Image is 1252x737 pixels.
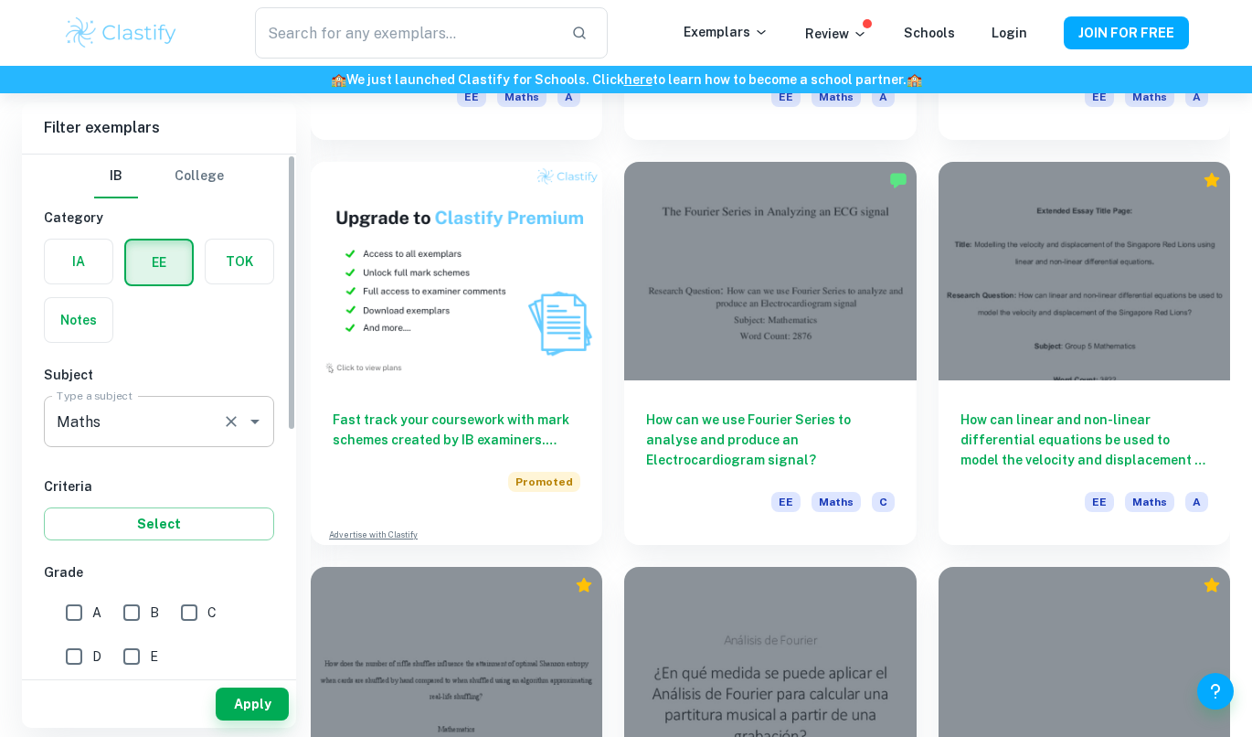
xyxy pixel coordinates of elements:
button: Open [242,409,268,434]
a: Login [992,26,1027,40]
span: 🏫 [331,72,346,87]
span: EE [457,87,486,107]
span: A [1185,87,1208,107]
span: D [92,646,101,667]
h6: Subject [44,365,274,385]
button: JOIN FOR FREE [1064,16,1189,49]
button: College [175,155,224,198]
span: B [150,603,159,623]
p: Review [805,24,867,44]
input: Search for any exemplars... [255,7,557,59]
h6: How can we use Fourier Series to analyse and produce an Electrocardiogram signal? [646,410,894,470]
a: How can linear and non-linear differential equations be used to model the velocity and displaceme... [939,162,1230,545]
span: EE [1085,492,1114,512]
button: Notes [45,298,112,342]
div: Premium [1203,171,1221,189]
div: Premium [1203,576,1221,594]
button: TOK [206,240,273,283]
span: Promoted [508,472,580,492]
span: Maths [1125,87,1174,107]
span: Maths [812,492,861,512]
span: EE [771,87,801,107]
span: Maths [812,87,861,107]
span: C [872,492,895,512]
a: Schools [904,26,955,40]
label: Type a subject [57,388,133,403]
span: A [872,87,895,107]
img: Thumbnail [311,162,602,380]
span: Maths [497,87,546,107]
span: E [150,646,158,667]
span: C [207,603,217,623]
span: Maths [1125,492,1174,512]
span: EE [1085,87,1114,107]
span: A [1185,492,1208,512]
button: Apply [216,688,289,721]
a: How can we use Fourier Series to analyse and produce an Electrocardiogram signal?EEMathsC [624,162,916,545]
button: IB [94,155,138,198]
h6: We just launched Clastify for Schools. Click to learn how to become a school partner. [4,69,1248,90]
div: Premium [575,576,593,594]
button: Clear [218,409,244,434]
h6: Criteria [44,476,274,497]
a: here [624,72,653,87]
img: Clastify logo [63,15,179,51]
button: Help and Feedback [1197,673,1234,710]
h6: How can linear and non-linear differential equations be used to model the velocity and displaceme... [960,410,1208,470]
span: A [92,603,101,623]
img: Marked [889,171,907,189]
button: IA [45,240,112,283]
div: Filter type choice [94,155,224,198]
h6: Fast track your coursework with mark schemes created by IB examiners. Upgrade now [333,410,580,450]
span: A [557,87,580,107]
a: Advertise with Clastify [329,529,418,541]
h6: Category [44,208,274,228]
span: 🏫 [907,72,922,87]
button: Select [44,507,274,540]
p: Exemplars [684,22,769,42]
h6: Filter exemplars [22,102,296,154]
h6: Grade [44,562,274,582]
button: EE [126,240,192,284]
span: EE [771,492,801,512]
